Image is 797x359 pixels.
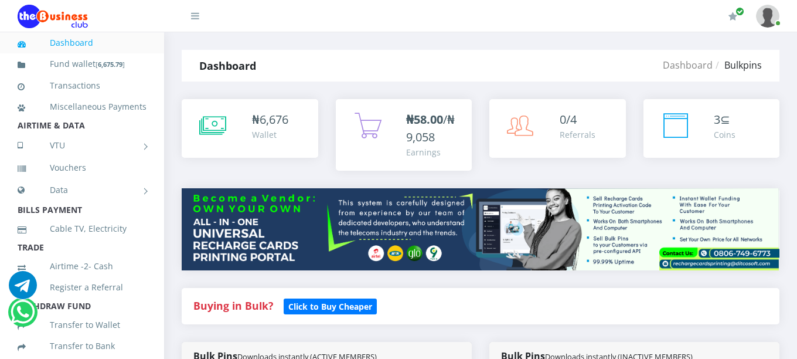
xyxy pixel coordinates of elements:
[284,299,377,313] a: Click to Buy Cheaper
[182,99,318,158] a: ₦6,676 Wallet
[18,72,147,99] a: Transactions
[9,280,37,299] a: Chat for support
[18,274,147,301] a: Register a Referral
[18,131,147,160] a: VTU
[18,175,147,205] a: Data
[252,111,288,128] div: ₦
[18,93,147,120] a: Miscellaneous Payments
[336,99,472,171] a: ₦58.00/₦9,058 Earnings
[182,188,779,270] img: multitenant_rcp.png
[96,60,125,69] small: [ ]
[756,5,779,28] img: User
[11,307,35,326] a: Chat for support
[489,99,626,158] a: 0/4 Referrals
[18,5,88,28] img: Logo
[260,111,288,127] span: 6,676
[406,146,461,158] div: Earnings
[18,215,147,242] a: Cable TV, Electricity
[560,111,577,127] span: 0/4
[199,59,256,73] strong: Dashboard
[560,128,595,141] div: Referrals
[18,253,147,280] a: Airtime -2- Cash
[406,111,455,145] span: /₦9,058
[714,128,735,141] div: Coins
[663,59,713,72] a: Dashboard
[18,50,147,78] a: Fund wallet[6,675.79]
[193,299,273,313] strong: Buying in Bulk?
[713,58,762,72] li: Bulkpins
[98,60,122,69] b: 6,675.79
[288,301,372,312] b: Click to Buy Cheaper
[714,111,720,127] span: 3
[714,111,735,128] div: ⊆
[406,111,443,127] b: ₦58.00
[735,7,744,16] span: Renew/Upgrade Subscription
[18,29,147,56] a: Dashboard
[18,154,147,181] a: Vouchers
[728,12,737,21] i: Renew/Upgrade Subscription
[252,128,288,141] div: Wallet
[18,311,147,338] a: Transfer to Wallet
